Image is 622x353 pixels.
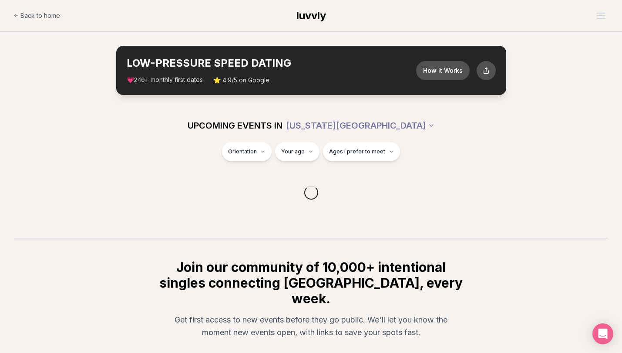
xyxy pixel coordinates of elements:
h2: Join our community of 10,000+ intentional singles connecting [GEOGRAPHIC_DATA], every week. [158,259,464,306]
button: Orientation [222,142,272,161]
a: luvvly [296,9,326,23]
span: 240 [134,77,145,84]
p: Get first access to new events before they go public. We'll let you know the moment new events op... [165,313,457,339]
span: 💗 + monthly first dates [127,75,203,85]
a: Back to home [13,7,60,24]
button: [US_STATE][GEOGRAPHIC_DATA] [286,116,435,135]
span: UPCOMING EVENTS IN [188,119,282,132]
span: Your age [281,148,305,155]
button: How it Works [416,61,470,80]
span: Back to home [20,11,60,20]
span: luvvly [296,9,326,22]
button: Your age [275,142,319,161]
span: Orientation [228,148,257,155]
h2: LOW-PRESSURE SPEED DATING [127,56,416,70]
button: Open menu [593,9,609,22]
div: Open Intercom Messenger [592,323,613,344]
button: Ages I prefer to meet [323,142,400,161]
span: Ages I prefer to meet [329,148,385,155]
span: ⭐ 4.9/5 on Google [213,76,269,85]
